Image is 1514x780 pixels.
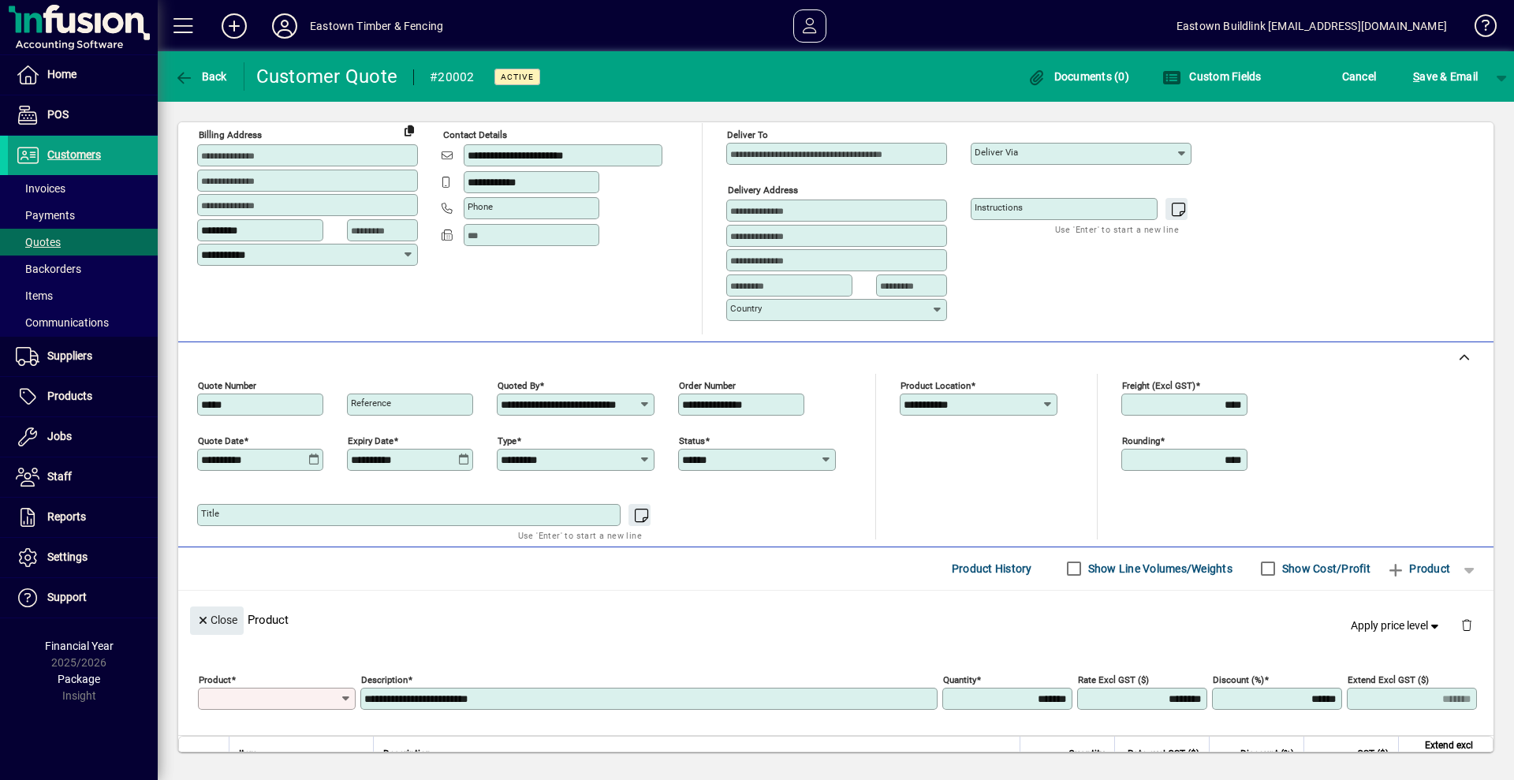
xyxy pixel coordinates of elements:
span: Financial Year [45,640,114,652]
button: Copy to Delivery address [397,118,422,143]
span: Quantity [1068,745,1105,763]
span: Jobs [47,430,72,442]
span: POS [47,108,69,121]
mat-label: Reference [351,397,391,409]
mat-label: Discount (%) [1213,674,1264,685]
span: Products [47,390,92,402]
span: Documents (0) [1027,70,1129,83]
div: Customer Quote [256,64,398,89]
div: #20002 [430,65,475,90]
a: Products [8,377,158,416]
a: Suppliers [8,337,158,376]
a: POS [8,95,158,135]
app-page-header-button: Back [158,62,244,91]
span: Back [174,70,227,83]
label: Show Line Volumes/Weights [1085,561,1232,577]
mat-hint: Use 'Enter' to start a new line [518,526,642,544]
span: Settings [47,550,88,563]
a: Settings [8,538,158,577]
a: Invoices [8,175,158,202]
span: Suppliers [47,349,92,362]
span: Communications [16,316,109,329]
span: Payments [16,209,75,222]
a: Payments [8,202,158,229]
mat-label: Order number [679,379,736,390]
a: Jobs [8,417,158,457]
span: Home [47,68,76,80]
a: Knowledge Base [1463,3,1494,54]
span: Extend excl GST ($) [1408,737,1473,771]
mat-label: Quote date [198,435,244,446]
a: Home [8,55,158,95]
app-page-header-button: Close [186,612,248,626]
mat-label: Extend excl GST ($) [1348,674,1429,685]
a: Support [8,578,158,618]
mat-label: Deliver via [975,147,1018,158]
mat-label: Deliver To [727,129,768,140]
mat-label: Title [201,508,219,519]
mat-label: Freight (excl GST) [1122,379,1195,390]
mat-label: Status [679,435,705,446]
mat-hint: Use 'Enter' to start a new line [1055,220,1179,238]
a: Quotes [8,229,158,256]
span: Custom Fields [1162,70,1262,83]
span: Backorders [16,263,81,275]
button: Product History [945,554,1039,583]
span: Items [16,289,53,302]
mat-label: Quoted by [498,379,539,390]
button: Documents (0) [1023,62,1133,91]
div: Product [178,591,1493,648]
span: GST ($) [1357,745,1389,763]
a: Reports [8,498,158,537]
span: Support [47,591,87,603]
button: Save & Email [1405,62,1486,91]
mat-label: Rounding [1122,435,1160,446]
span: ave & Email [1413,64,1478,89]
a: Staff [8,457,158,497]
mat-label: Product location [901,379,971,390]
span: Description [383,745,431,763]
mat-label: Expiry date [348,435,393,446]
button: Delete [1448,606,1486,644]
span: Rate excl GST ($) [1128,745,1199,763]
mat-label: Instructions [975,202,1023,213]
span: Product [1386,556,1450,581]
button: Add [209,12,259,40]
label: Show Cost/Profit [1279,561,1370,577]
span: Invoices [16,182,65,195]
mat-label: Phone [468,201,493,212]
span: Close [196,607,237,633]
button: Profile [259,12,310,40]
a: Items [8,282,158,309]
a: Backorders [8,256,158,282]
mat-label: Description [361,674,408,685]
button: Apply price level [1344,611,1449,640]
mat-label: Quantity [943,674,976,685]
span: Package [58,673,100,685]
span: Apply price level [1351,618,1442,634]
button: Custom Fields [1158,62,1266,91]
button: Product [1378,554,1458,583]
span: Active [501,72,534,82]
span: Discount (%) [1240,745,1294,763]
span: Item [239,745,258,763]
span: Product History [952,556,1032,581]
mat-label: Product [199,674,231,685]
mat-label: Country [730,303,762,314]
button: Back [170,62,231,91]
button: Close [190,606,244,635]
mat-label: Quote number [198,379,256,390]
div: Eastown Buildlink [EMAIL_ADDRESS][DOMAIN_NAME] [1177,13,1447,39]
span: S [1413,70,1419,83]
mat-label: Type [498,435,516,446]
mat-label: Rate excl GST ($) [1078,674,1149,685]
span: Customers [47,148,101,161]
app-page-header-button: Delete [1448,618,1486,632]
span: Cancel [1342,64,1377,89]
div: Eastown Timber & Fencing [310,13,443,39]
span: Staff [47,470,72,483]
span: Quotes [16,236,61,248]
a: Communications [8,309,158,336]
span: Reports [47,510,86,523]
button: Cancel [1338,62,1381,91]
